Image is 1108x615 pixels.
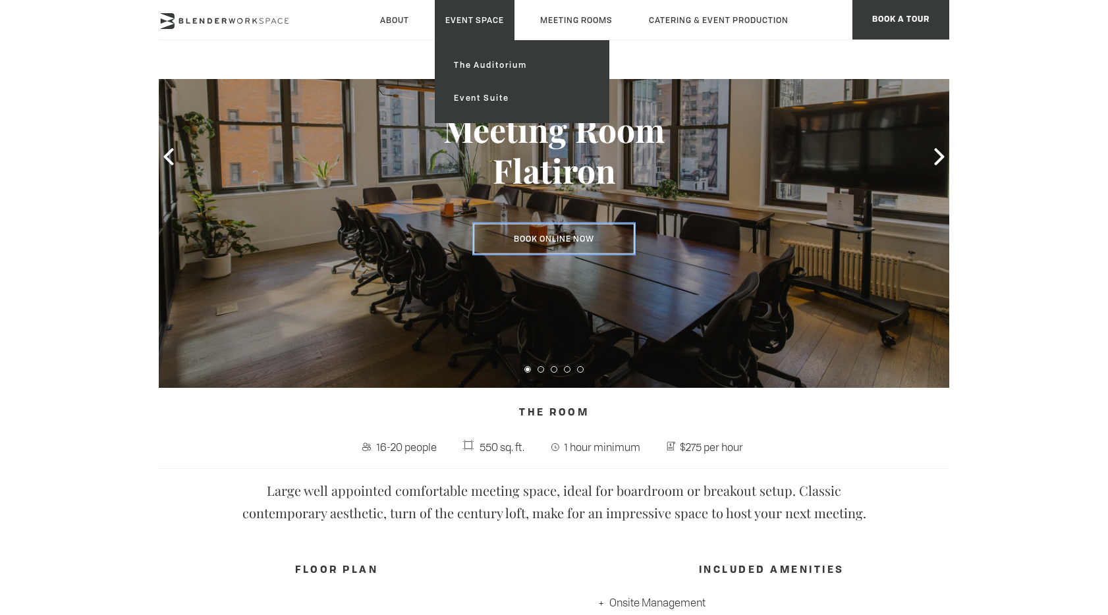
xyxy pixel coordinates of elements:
[225,479,883,524] p: Large well appointed comfortable meeting space, ideal for boardroom or breakout setup. Classic co...
[443,82,601,115] a: Event Suite
[159,401,949,426] h4: The Room
[561,437,644,458] span: 1 hour minimum
[374,437,440,458] span: 16-20 people
[402,109,706,191] h3: Meeting Room Flatiron
[159,558,514,583] h4: FLOOR PLAN
[677,437,747,458] span: $275 per hour
[443,49,601,82] a: The Auditorium
[474,224,634,254] a: Book Online Now
[594,558,949,583] h4: INCLUDED AMENITIES
[476,437,528,458] span: 550 sq. ft.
